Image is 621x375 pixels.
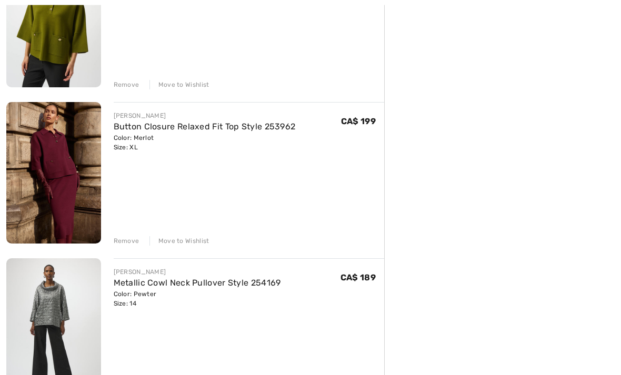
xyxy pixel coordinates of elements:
div: Move to Wishlist [149,80,209,90]
div: Color: Merlot Size: XL [114,134,296,153]
div: [PERSON_NAME] [114,112,296,121]
a: Metallic Cowl Neck Pullover Style 254169 [114,278,281,288]
div: Color: Pewter Size: 14 [114,290,281,309]
div: Remove [114,237,139,246]
div: Move to Wishlist [149,237,209,246]
img: Button Closure Relaxed Fit Top Style 253962 [6,103,101,244]
div: Remove [114,80,139,90]
div: [PERSON_NAME] [114,268,281,277]
a: Button Closure Relaxed Fit Top Style 253962 [114,122,296,132]
span: CA$ 199 [341,117,376,127]
span: CA$ 189 [340,273,376,283]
